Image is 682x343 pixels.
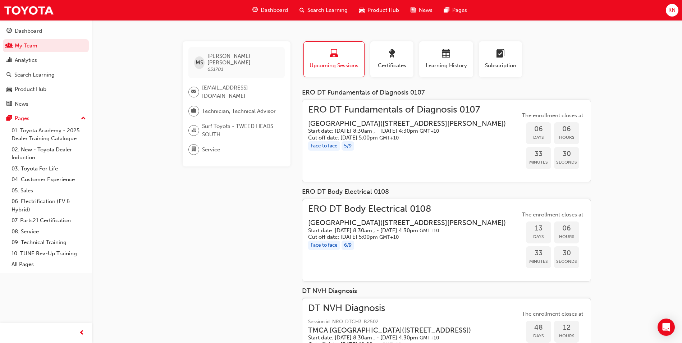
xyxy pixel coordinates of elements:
span: ERO DT Body Electrical 0108 [308,205,517,213]
span: guage-icon [252,6,258,15]
div: DT NVH Diagnosis [302,287,591,295]
span: prev-icon [79,329,84,338]
div: Product Hub [15,85,46,93]
h3: TMCA [GEOGRAPHIC_DATA] ( [STREET_ADDRESS] ) [308,326,471,334]
span: 651701 [207,66,223,72]
span: Days [526,133,551,142]
a: Dashboard [3,24,89,38]
span: Surf Toyota - TWEED HEADS SOUTH [202,122,279,138]
span: Search Learning [307,6,348,14]
div: Pages [15,114,29,123]
span: Australian Eastern Standard Time GMT+10 [379,234,399,240]
span: Minutes [526,158,551,166]
span: ERO DT Fundamentals of Diagnosis 0107 [308,106,517,114]
span: Pages [452,6,467,14]
span: Minutes [526,257,551,266]
span: Hours [554,233,579,241]
span: [PERSON_NAME] [PERSON_NAME] [207,53,279,66]
a: 09. Technical Training [9,237,89,248]
button: Certificates [370,41,413,77]
a: 08. Service [9,226,89,237]
a: news-iconNews [405,3,438,18]
span: 12 [554,324,579,332]
span: The enrollment closes at [520,310,585,318]
a: My Team [3,39,89,52]
a: 02. New - Toyota Dealer Induction [9,144,89,163]
a: car-iconProduct Hub [353,3,405,18]
span: briefcase-icon [191,106,196,116]
div: News [15,100,28,108]
span: The enrollment closes at [520,111,585,120]
span: 06 [554,224,579,233]
span: search-icon [6,72,12,78]
a: 04. Customer Experience [9,174,89,185]
a: 05. Sales [9,185,89,196]
a: ERO DT Body Electrical 0108[GEOGRAPHIC_DATA]([STREET_ADDRESS][PERSON_NAME])Start date: [DATE] 8:3... [308,205,585,276]
span: Technician, Technical Advisor [202,107,276,115]
span: learningplan-icon [496,49,505,59]
a: ERO DT Fundamentals of Diagnosis 0107[GEOGRAPHIC_DATA]([STREET_ADDRESS][PERSON_NAME])Start date: ... [308,106,585,177]
a: 03. Toyota For Life [9,163,89,174]
a: 01. Toyota Academy - 2025 Dealer Training Catalogue [9,125,89,144]
a: 06. Electrification (EV & Hybrid) [9,196,89,215]
div: 5 / 9 [342,141,354,151]
span: Days [526,233,551,241]
span: news-icon [411,6,416,15]
span: department-icon [191,145,196,154]
span: 06 [526,125,551,133]
span: Session id: NRO-DTCH3-B2502 [308,318,482,326]
div: 6 / 9 [342,241,354,250]
span: DT NVH Diagnosis [308,304,482,312]
div: ERO DT Body Electrical 0108 [302,188,591,196]
span: The enrollment closes at [520,211,585,219]
span: calendar-icon [442,49,450,59]
button: Pages [3,112,89,125]
span: Australian Eastern Standard Time GMT+10 [420,335,439,341]
span: Australian Eastern Standard Time GMT+10 [420,128,439,134]
span: Australian Eastern Standard Time GMT+10 [420,228,439,234]
span: news-icon [6,101,12,108]
button: Subscription [479,41,522,77]
a: News [3,97,89,111]
span: 48 [526,324,551,332]
h5: Start date: [DATE] 8:30am , - [DATE] 4:30pm [308,227,506,234]
div: ERO DT Fundamentals of Diagnosis 0107 [302,89,591,97]
span: Dashboard [261,6,288,14]
button: Upcoming Sessions [303,41,365,77]
div: Dashboard [15,27,42,35]
span: Hours [554,133,579,142]
span: up-icon [81,114,86,123]
span: Australian Eastern Standard Time GMT+10 [379,135,399,141]
span: guage-icon [6,28,12,35]
span: pages-icon [6,115,12,122]
span: KN [668,6,676,14]
span: Upcoming Sessions [309,61,359,70]
span: Product Hub [367,6,399,14]
span: 06 [554,125,579,133]
a: Trak [4,2,54,18]
h3: [GEOGRAPHIC_DATA] ( [STREET_ADDRESS][PERSON_NAME] ) [308,119,506,128]
span: people-icon [6,43,12,49]
h5: Cut off date: [DATE] 5:00pm [308,134,506,141]
span: car-icon [6,86,12,93]
div: Search Learning [14,71,55,79]
span: Subscription [484,61,517,70]
a: 07. Parts21 Certification [9,215,89,226]
span: [EMAIL_ADDRESS][DOMAIN_NAME] [202,84,279,100]
span: car-icon [359,6,365,15]
a: search-iconSearch Learning [294,3,353,18]
span: chart-icon [6,57,12,64]
span: 30 [554,249,579,257]
span: 30 [554,150,579,158]
div: Open Intercom Messenger [658,319,675,336]
span: Seconds [554,257,579,266]
a: Search Learning [3,68,89,82]
h5: Start date: [DATE] 8:30am , - [DATE] 4:30pm [308,128,506,134]
h5: Cut off date: [DATE] 5:00pm [308,234,506,241]
h3: [GEOGRAPHIC_DATA] ( [STREET_ADDRESS][PERSON_NAME] ) [308,219,506,227]
a: Analytics [3,54,89,67]
a: 10. TUNE Rev-Up Training [9,248,89,259]
div: Analytics [15,56,37,64]
button: KN [666,4,678,17]
span: organisation-icon [191,126,196,135]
